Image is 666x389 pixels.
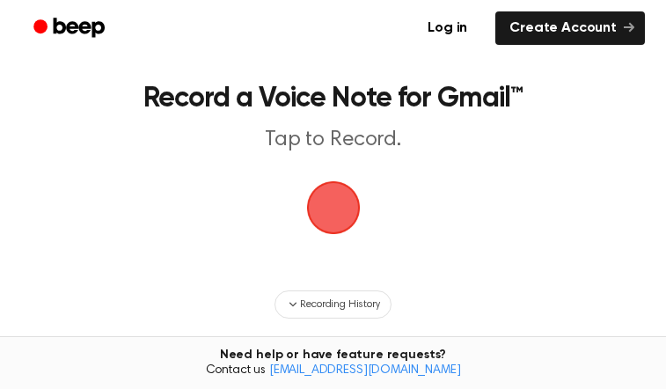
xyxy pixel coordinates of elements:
[39,84,627,113] h1: Record a Voice Note for Gmail™
[307,181,360,234] img: Beep Logo
[300,297,379,312] span: Recording History
[495,11,645,45] a: Create Account
[39,127,627,153] p: Tap to Record.
[269,364,461,377] a: [EMAIL_ADDRESS][DOMAIN_NAME]
[11,363,655,379] span: Contact us
[21,11,121,46] a: Beep
[274,290,391,319] button: Recording History
[410,8,485,48] a: Log in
